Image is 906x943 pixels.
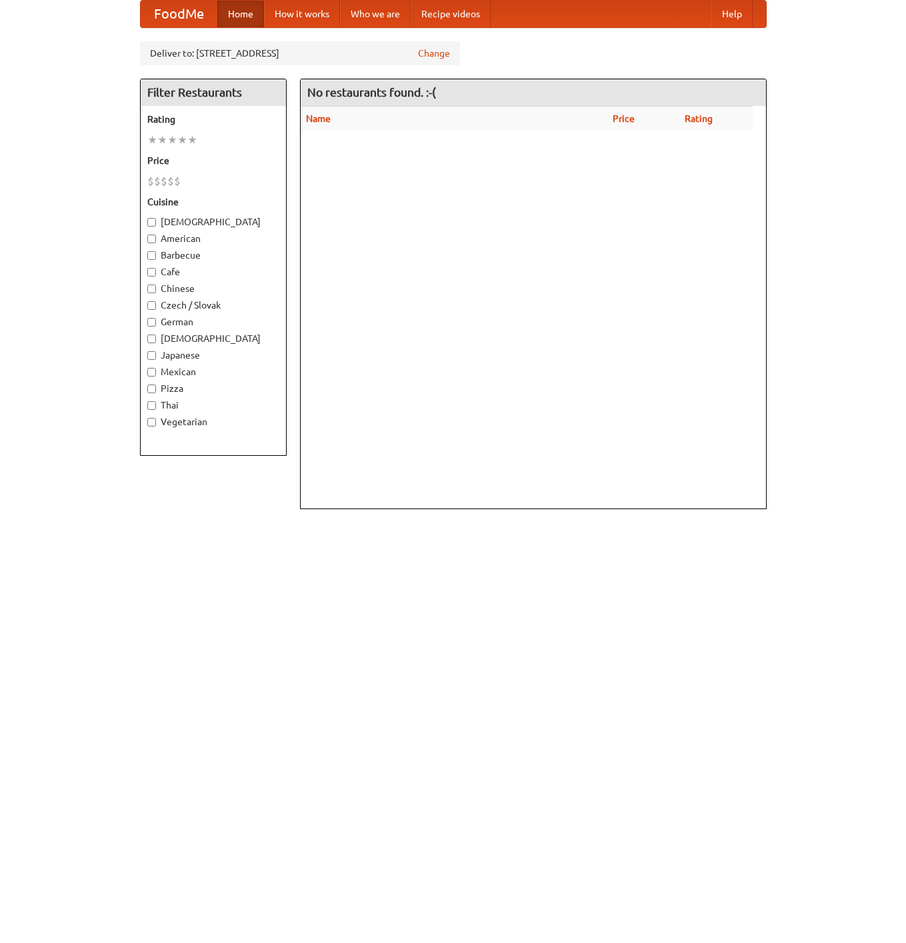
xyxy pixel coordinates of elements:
[685,113,713,124] a: Rating
[264,1,340,27] a: How it works
[141,1,217,27] a: FoodMe
[711,1,753,27] a: Help
[147,318,156,327] input: German
[307,86,436,99] ng-pluralize: No restaurants found. :-(
[306,113,331,124] a: Name
[147,401,156,410] input: Thai
[147,368,156,377] input: Mexican
[141,79,286,106] h4: Filter Restaurants
[147,282,279,295] label: Chinese
[167,133,177,147] li: ★
[177,133,187,147] li: ★
[147,301,156,310] input: Czech / Slovak
[147,382,279,395] label: Pizza
[147,235,156,243] input: American
[147,299,279,312] label: Czech / Slovak
[147,385,156,393] input: Pizza
[147,113,279,126] h5: Rating
[418,47,450,60] a: Change
[340,1,411,27] a: Who we are
[147,365,279,379] label: Mexican
[147,218,156,227] input: [DEMOGRAPHIC_DATA]
[174,174,181,189] li: $
[147,232,279,245] label: American
[147,174,154,189] li: $
[187,133,197,147] li: ★
[147,265,279,279] label: Cafe
[147,285,156,293] input: Chinese
[154,174,161,189] li: $
[147,335,156,343] input: [DEMOGRAPHIC_DATA]
[147,349,279,362] label: Japanese
[217,1,264,27] a: Home
[147,249,279,262] label: Barbecue
[147,251,156,260] input: Barbecue
[147,399,279,412] label: Thai
[147,154,279,167] h5: Price
[147,332,279,345] label: [DEMOGRAPHIC_DATA]
[167,174,174,189] li: $
[147,315,279,329] label: German
[411,1,491,27] a: Recipe videos
[147,215,279,229] label: [DEMOGRAPHIC_DATA]
[147,415,279,429] label: Vegetarian
[147,351,156,360] input: Japanese
[161,174,167,189] li: $
[157,133,167,147] li: ★
[147,133,157,147] li: ★
[147,195,279,209] h5: Cuisine
[147,418,156,427] input: Vegetarian
[140,41,460,65] div: Deliver to: [STREET_ADDRESS]
[613,113,635,124] a: Price
[147,268,156,277] input: Cafe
